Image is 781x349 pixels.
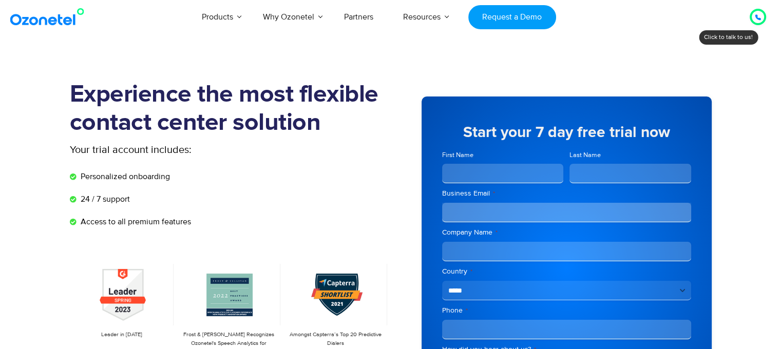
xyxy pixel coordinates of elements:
[70,81,391,137] h1: Experience the most flexible contact center solution
[442,150,564,160] label: First Name
[78,216,191,228] span: Access to all premium features
[78,193,130,205] span: 24 / 7 support
[468,5,556,29] a: Request a Demo
[442,266,691,277] label: Country
[70,142,314,158] p: Your trial account includes:
[75,331,168,339] p: Leader in [DATE]
[442,305,691,316] label: Phone
[78,170,170,183] span: Personalized onboarding
[569,150,691,160] label: Last Name
[442,227,691,238] label: Company Name
[289,331,382,347] p: Amongst Capterra’s Top 20 Predictive Dialers
[442,125,691,140] h5: Start your 7 day free trial now
[442,188,691,199] label: Business Email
